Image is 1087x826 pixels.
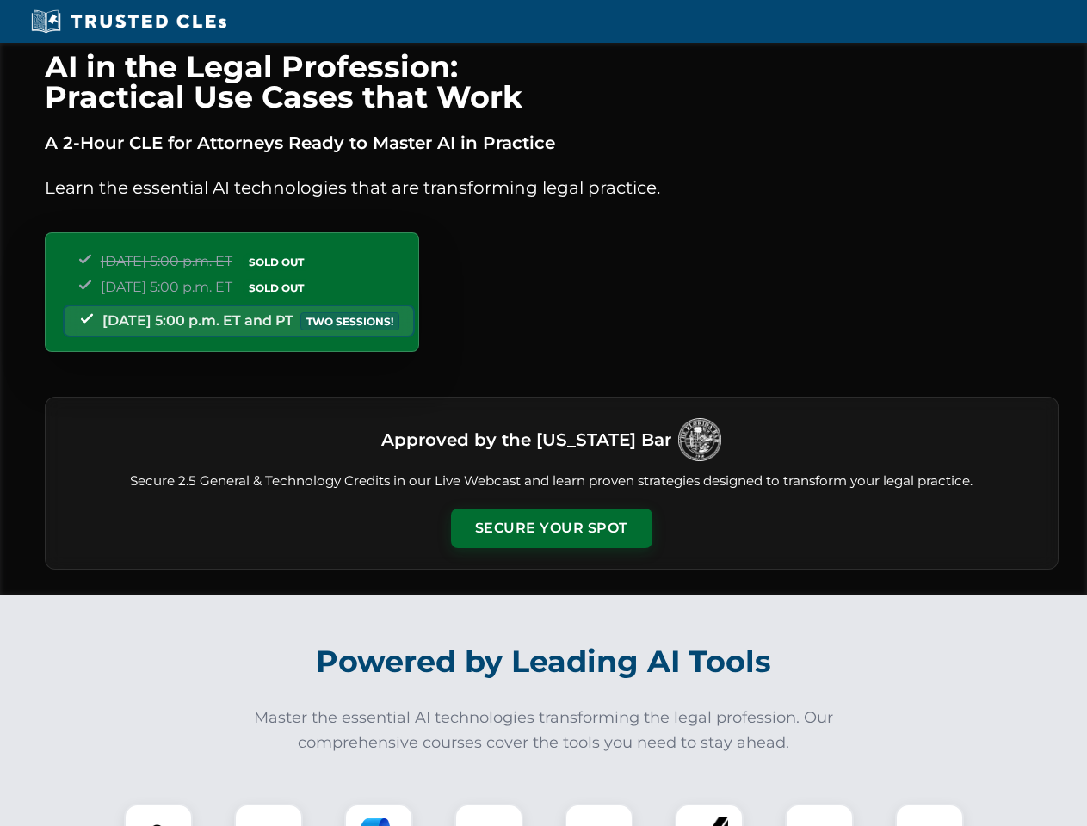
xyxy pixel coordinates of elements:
img: Logo [678,418,721,461]
span: [DATE] 5:00 p.m. ET [101,279,232,295]
h2: Powered by Leading AI Tools [67,632,1021,692]
p: Master the essential AI technologies transforming the legal profession. Our comprehensive courses... [243,706,845,755]
h3: Approved by the [US_STATE] Bar [381,424,671,455]
p: Secure 2.5 General & Technology Credits in our Live Webcast and learn proven strategies designed ... [66,472,1037,491]
p: Learn the essential AI technologies that are transforming legal practice. [45,174,1059,201]
span: SOLD OUT [243,253,310,271]
span: SOLD OUT [243,279,310,297]
button: Secure Your Spot [451,509,652,548]
h1: AI in the Legal Profession: Practical Use Cases that Work [45,52,1059,112]
img: Trusted CLEs [26,9,232,34]
span: [DATE] 5:00 p.m. ET [101,253,232,269]
p: A 2-Hour CLE for Attorneys Ready to Master AI in Practice [45,129,1059,157]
